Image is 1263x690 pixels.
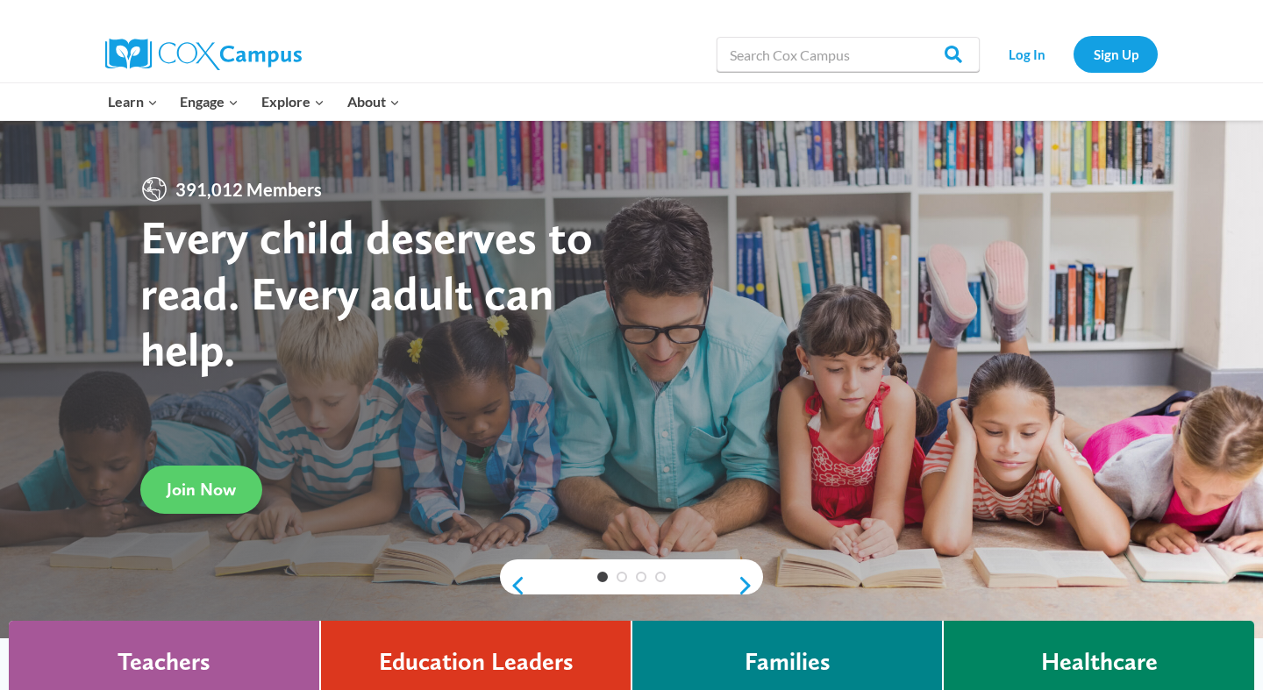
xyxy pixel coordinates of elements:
a: previous [500,575,526,596]
div: content slider buttons [500,568,763,603]
input: Search Cox Campus [717,37,980,72]
img: Cox Campus [105,39,302,70]
span: 391,012 Members [168,175,329,203]
span: Learn [108,90,158,113]
span: Join Now [167,479,236,500]
span: Explore [261,90,325,113]
h4: Education Leaders [379,647,574,677]
a: 1 [597,572,608,582]
a: next [737,575,763,596]
a: 4 [655,572,666,582]
strong: Every child deserves to read. Every adult can help. [140,209,593,376]
a: 3 [636,572,646,582]
nav: Secondary Navigation [988,36,1158,72]
a: Log In [988,36,1065,72]
a: Sign Up [1074,36,1158,72]
h4: Families [745,647,831,677]
span: About [347,90,400,113]
h4: Healthcare [1041,647,1158,677]
a: 2 [617,572,627,582]
span: Engage [180,90,239,113]
nav: Primary Navigation [96,83,410,120]
h4: Teachers [118,647,210,677]
a: Join Now [140,466,262,514]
